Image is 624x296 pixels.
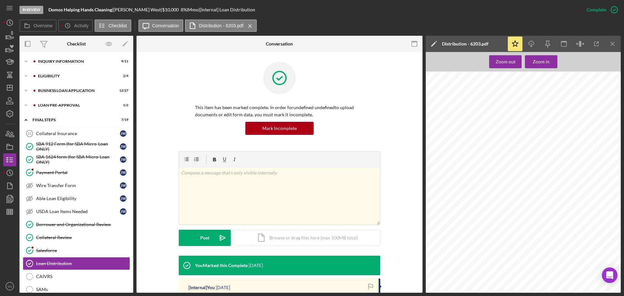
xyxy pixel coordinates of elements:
[195,263,248,268] div: You Marked this Complete
[443,140,460,144] span: Counselor
[541,170,545,174] span: No
[117,118,128,122] div: 7 / 19
[443,104,591,108] span: You will not be able to make edits once you submit. Be sure to double check your answers prior to
[162,7,179,12] span: $10,000
[535,218,543,222] span: West
[36,248,130,253] div: Salesforce
[23,283,130,296] a: SAMs
[443,181,452,184] span: State
[525,159,526,162] span: 
[117,59,128,63] div: 9 / 11
[179,230,231,246] button: Post
[516,255,519,258] span: MI
[249,263,263,268] time: 2025-09-03 14:39
[23,270,130,283] a: CAIVRS
[444,146,472,149] span: [PERSON_NAME]
[443,288,478,291] span: Location of Business
[152,23,179,28] label: Conversation
[117,74,128,78] div: 2 / 4
[120,143,126,150] div: J W
[525,140,552,144] span: Counselor Email
[36,287,130,292] div: SAMs
[582,170,586,174] span: No
[216,285,230,290] time: 2025-09-03 14:39
[534,223,539,226] span: Last
[19,6,43,14] div: In Review
[181,7,187,12] div: 8 %
[496,55,515,68] div: Zoom out
[67,41,86,46] div: Checklist
[36,235,130,240] div: Collateral Review
[535,250,563,253] span: [PERSON_NAME]
[443,108,603,112] span: submitting. If you need to save your progress and continue at a later time, simply hit save at th...
[200,230,209,246] div: Post
[138,19,184,32] button: Conversation
[489,55,522,68] button: Zoom out
[36,196,120,201] div: Able Loan Eligibility
[188,285,215,290] div: [Internal] You
[443,223,449,226] span: First
[525,55,557,68] button: Zoom in
[443,120,517,123] span: Which upcoming box are you submitting for?
[529,159,535,162] span: Yes
[36,131,120,136] div: Collateral Insurance
[38,74,112,78] div: ELIGIBILITY
[38,59,112,63] div: INQUIRY INFORMATION
[444,186,463,189] span: [US_STATE]
[444,125,480,129] span: [DATE] Box - Upcoming
[120,169,126,176] div: J W
[587,3,606,16] div: Complete
[245,122,314,135] button: Mark Incomplete
[36,170,120,175] div: Payment Portal
[443,135,527,138] span: SUBMITTING FOR ONE OF THE NEXT TWO BOXES.
[3,280,16,293] button: SO
[120,195,126,202] div: J W
[120,130,126,137] div: J W
[443,97,478,103] span: Distribution
[113,7,162,12] div: [PERSON_NAME] West |
[23,166,130,179] a: Payment PortalJW
[36,261,130,266] div: Loan Distribution
[443,262,461,265] span: Borrower 3
[443,166,460,170] span: Loan Type
[444,172,458,175] span: Business
[526,204,575,207] span: Domos Helping Hands Cleaning
[541,159,545,162] span: No
[23,231,130,244] a: Collateral Review
[534,272,539,275] span: Last
[443,255,449,258] span: First
[23,192,130,205] a: Able Loan EligibilityJW
[578,170,579,174] span: 
[443,112,531,116] span: the page. You can put in your email to receive an edit link.
[58,19,93,32] button: Activity
[570,170,576,174] span: Yes
[566,166,600,170] span: Refinance/Re-Close?
[602,267,617,283] div: Open Intercom Messenger
[117,103,128,107] div: 1 / 2
[38,89,112,93] div: BUSINESS LOAN APPLICATION
[120,156,126,163] div: J W
[537,159,538,162] span: 
[443,244,461,248] span: Borrower 2
[199,7,255,12] div: | [Internal] Loan Distribution
[443,131,595,134] span: Remember, you can save your progress and come back later to submit. ONLY SUBMIT IF YOU ARE
[117,89,128,93] div: 12 / 27
[199,23,243,28] label: Distribution - 6203.pdf
[23,218,130,231] a: Borrower and Organizational Review
[23,257,130,270] a: Loan Distribution
[526,146,584,149] span: [EMAIL_ADDRESS][DOMAIN_NAME]
[185,19,257,32] button: Distribution - 6203.pdf
[48,7,113,12] div: |
[74,23,88,28] label: Activity
[7,285,12,288] text: SO
[120,208,126,215] div: J W
[525,166,540,170] span: Step-Up?
[516,272,519,275] span: MI
[534,255,539,258] span: Last
[443,230,508,234] span: Co-Borrower or Co-[PERSON_NAME]?
[580,3,621,16] button: Complete
[36,154,120,165] div: SBA 1624 form (for SBA Micro-Loan ONLY)
[28,132,32,135] tspan: 21
[23,153,130,166] a: SBA 1624 form (for SBA Micro-Loan ONLY)JW
[120,182,126,189] div: J W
